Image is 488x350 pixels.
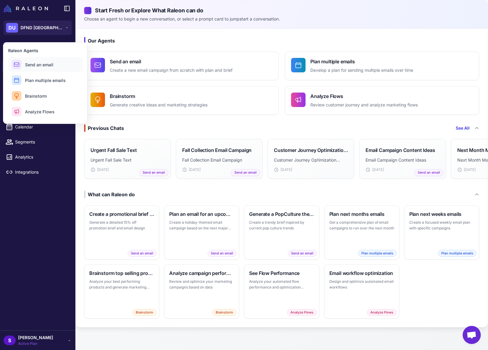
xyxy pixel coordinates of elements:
[169,210,234,218] h3: Plan an email for an upcoming holiday
[18,341,53,346] span: Active Plan
[456,125,470,131] a: See All
[84,191,135,198] div: What can Raleon do
[208,250,236,257] span: Send an email
[139,169,168,176] span: Send an email
[8,89,82,103] button: Brainstorm
[110,93,208,100] h4: Brainstorm
[274,157,348,163] p: Customer Journey Optimization Analysis
[285,86,479,115] button: Analyze FlowsReview customer journey and analyze marketing flows
[310,67,413,74] p: Develop a plan for sending multiple emails over time
[84,6,479,14] h2: Start Fresh or Explore What Raleon can do
[249,279,314,290] p: Analyze your automated flow performance and optimization opportunities
[2,60,73,73] a: Chats
[4,20,72,35] button: DUDFND [GEOGRAPHIC_DATA]
[2,151,73,163] a: Analytics
[2,136,73,148] a: Segments
[21,24,63,31] span: DFND [GEOGRAPHIC_DATA]
[182,157,256,163] p: Fall Collection Email Campaign
[84,16,479,22] p: Choose an agent to begin a new conversation, or select a prompt card to jumpstart a conversation.
[2,90,73,103] a: Email Design
[169,279,234,290] p: Review and optimize your marketing campaigns based on data
[4,5,48,12] img: Raleon Logo
[2,106,73,118] a: Campaigns
[274,147,348,154] h3: Customer Journey Optimization Analysis
[249,270,314,277] h3: See Flow Performance
[169,270,234,277] h3: Analyze campaign performance
[164,264,239,319] button: Analyze campaign performanceReview and optimize your marketing campaigns based on dataBrainstorm
[110,58,233,65] h4: Send an email
[2,75,73,88] a: Knowledge
[244,264,319,319] button: See Flow PerformanceAnalyze your automated flow performance and optimization opportunitiesAnalyze...
[25,109,55,115] span: Analyze Flows
[89,270,154,277] h3: Brainstorm top selling products
[110,102,208,109] p: Generate creative ideas and marketing strategies
[358,250,397,257] span: Plan multiple emails
[285,52,479,80] button: Plan multiple emailsDevelop a plan for sending multiple emails over time
[463,326,481,344] div: Open chat
[329,279,394,290] p: Design and optimize automated email workflows
[366,167,440,172] div: [DATE]
[367,309,397,316] span: Analyze Flows
[84,86,279,115] button: BrainstormGenerate creative ideas and marketing strategies
[6,23,18,33] div: DU
[18,334,53,341] span: [PERSON_NAME]
[89,219,154,231] p: Generate a detailed 15% off promotion brief and email design
[414,169,443,176] span: Send an email
[84,264,159,319] button: Brainstorm top selling productsAnalyze your best performing products and generate marketing ideas...
[409,219,474,231] p: Create a focused weekly email plan with specific campaigns
[409,210,474,218] h3: Plan next weeks emails
[310,93,418,100] h4: Analyze Flows
[110,67,233,74] p: Create a new email campaign from scratch with plan and brief
[84,205,159,260] button: Create a promotional brief and emailGenerate a detailed 15% off promotion brief and email designS...
[128,250,157,257] span: Send an email
[4,336,16,345] div: S
[329,210,394,218] h3: Plan next months emails
[89,279,154,290] p: Analyze your best performing products and generate marketing ideas
[8,73,82,87] button: Plan multiple emails
[90,147,137,154] h3: Urgent Fall Sale Text
[329,219,394,231] p: Get a comprehensive plan of email campaigns to run over the next month
[182,147,252,154] h3: Fall Collection Email Campaign
[89,210,154,218] h3: Create a promotional brief and email
[287,309,317,316] span: Analyze Flows
[249,219,314,231] p: Create a trendy brief inspired by current pop culture trends
[84,37,479,44] h3: Our Agents
[84,125,124,132] div: Previous Chats
[212,309,236,316] span: Brainstorm
[244,205,319,260] button: Generate a PopCulture themed briefCreate a trendy brief inspired by current pop culture trendsSen...
[288,250,317,257] span: Send an email
[324,205,399,260] button: Plan next months emailsGet a comprehensive plan of email campaigns to run over the next monthPlan...
[182,167,256,172] div: [DATE]
[366,147,435,154] h3: Email Campaign Content Ideas
[274,167,348,172] div: [DATE]
[132,309,157,316] span: Brainstorm
[15,124,68,130] span: Calendar
[15,154,68,160] span: Analytics
[404,205,479,260] button: Plan next weeks emailsCreate a focused weekly email plan with specific campaignsPlan multiple emails
[2,121,73,133] a: Calendar
[25,61,53,68] span: Send an email
[15,139,68,145] span: Segments
[164,205,239,260] button: Plan an email for an upcoming holidayCreate a holiday-themed email campaign based on the next maj...
[310,102,418,109] p: Review customer journey and analyze marketing flows
[169,219,234,231] p: Create a holiday-themed email campaign based on the next major holiday
[310,58,413,65] h4: Plan multiple emails
[90,157,165,163] p: Urgent Fall Sale Text
[90,167,165,172] div: [DATE]
[249,210,314,218] h3: Generate a PopCulture themed brief
[324,264,399,319] button: Email workflow optimizationDesign and optimize automated email workflowsAnalyze Flows
[84,52,279,80] button: Send an emailCreate a new email campaign from scratch with plan and brief
[438,250,477,257] span: Plan multiple emails
[329,270,394,277] h3: Email workflow optimization
[8,104,82,119] button: Analyze Flows
[25,93,47,99] span: Brainstorm
[8,57,82,72] button: Send an email
[8,47,82,54] h3: Raleon Agents
[4,5,50,12] a: Raleon Logo
[15,169,68,175] span: Integrations
[231,169,260,176] span: Send an email
[366,157,440,163] p: Email Campaign Content Ideas
[25,77,66,84] span: Plan multiple emails
[2,166,73,178] a: Integrations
